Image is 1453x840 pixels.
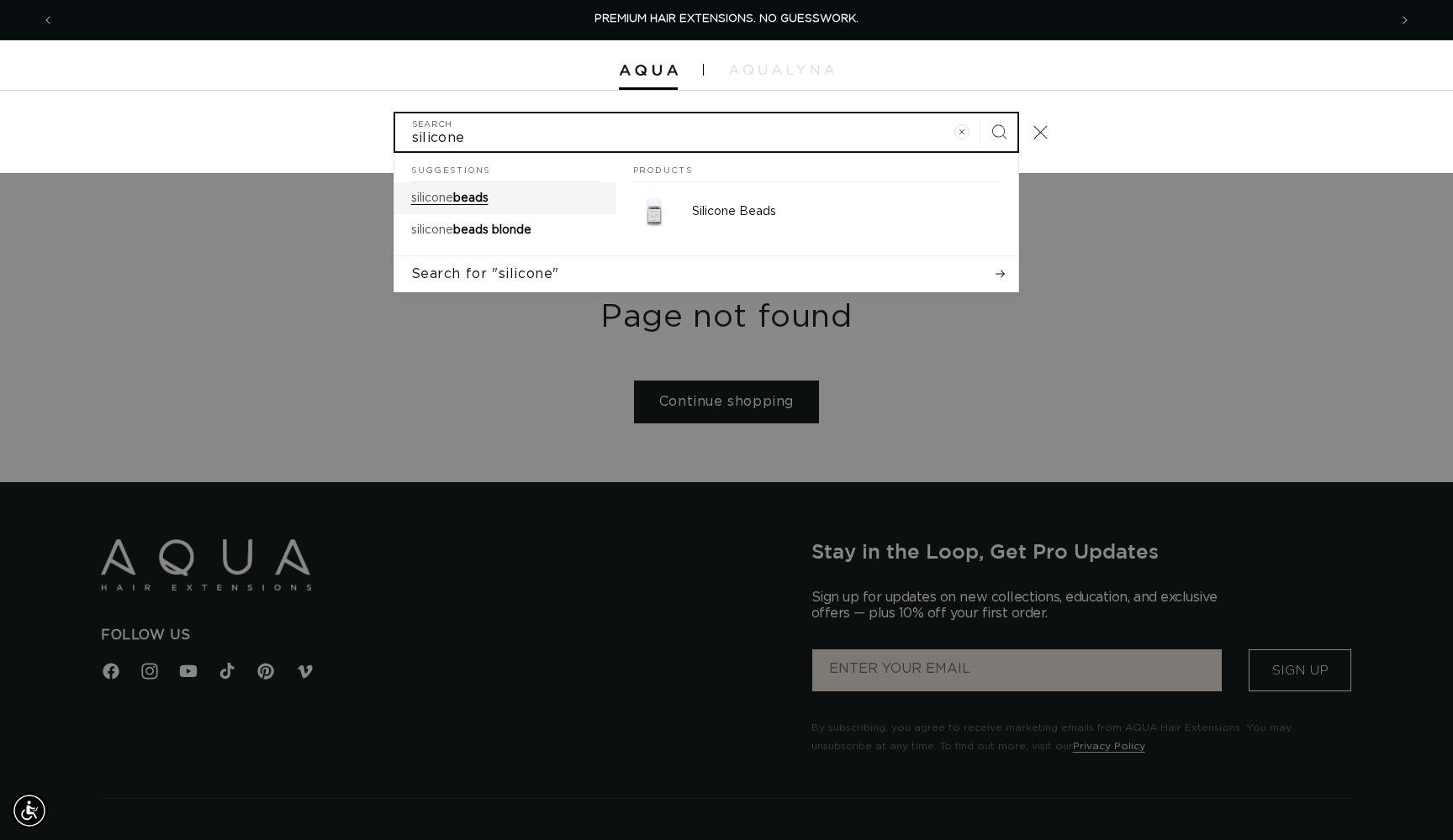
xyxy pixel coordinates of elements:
[411,192,453,204] mark: silicone
[1387,4,1424,36] button: Next announcement
[980,113,1017,150] button: Search
[411,265,560,283] span: Search for "silicone"
[633,191,675,233] img: Brown
[594,13,859,24] span: PREMIUM HAIR EXTENSIONS. NO GUESSWORK.
[1022,113,1059,150] button: Close
[616,182,1018,241] a: Silicone Beads
[29,4,66,36] button: Previous announcement
[453,224,531,236] span: beads blonde
[411,153,600,183] h2: Suggestions
[411,191,489,206] p: silicone beads
[453,192,489,204] span: beads
[11,792,48,829] div: Accessibility Menu
[394,182,616,214] a: silicone beads
[619,65,678,76] img: Aqua Hair Extensions
[1369,759,1453,840] iframe: Chat Widget
[394,214,616,246] a: silicone beads blonde
[692,204,1001,219] p: Silicone Beads
[411,224,453,236] mark: silicone
[729,65,834,75] img: aqualyna.com
[411,223,531,238] p: silicone beads blonde
[633,153,1001,183] h2: Products
[943,113,980,150] button: Clear search term
[395,113,1017,151] input: Search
